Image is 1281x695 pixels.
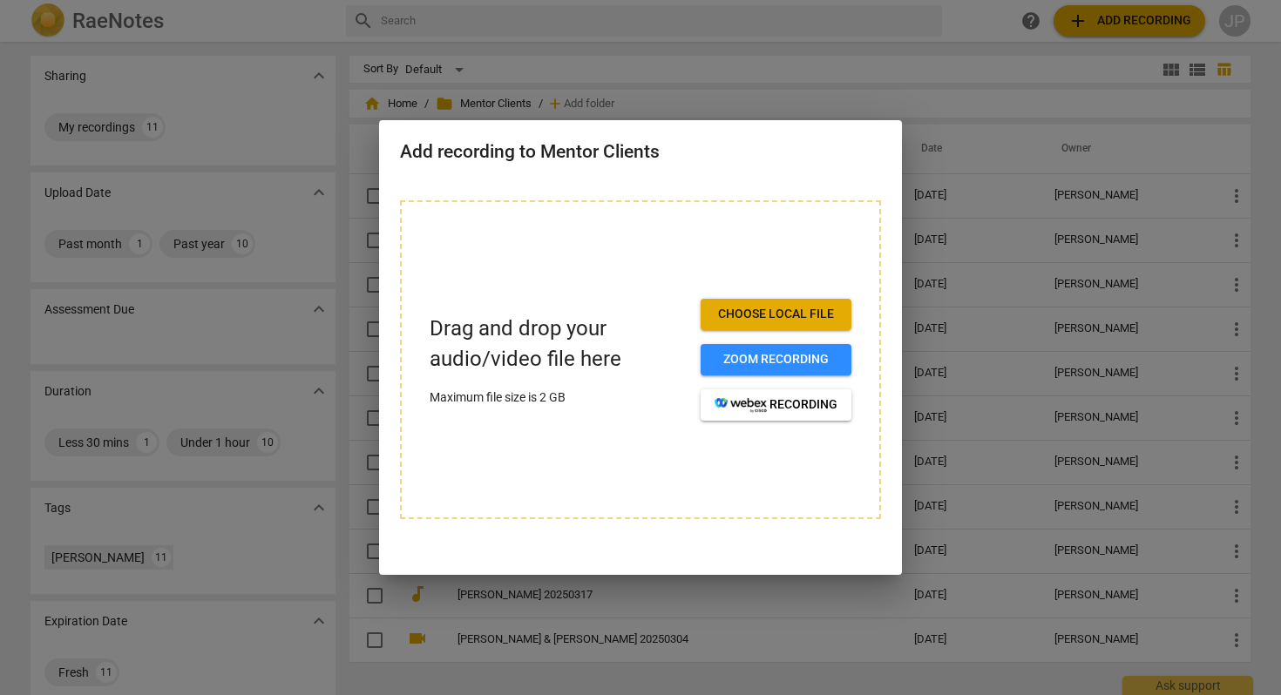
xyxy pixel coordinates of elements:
[701,344,851,375] button: Zoom recording
[715,396,837,414] span: recording
[715,306,837,323] span: Choose local file
[701,299,851,330] button: Choose local file
[400,141,881,163] h2: Add recording to Mentor Clients
[430,314,687,374] p: Drag and drop your audio/video file here
[701,389,851,421] button: recording
[715,351,837,368] span: Zoom recording
[430,388,687,407] p: Maximum file size is 2 GB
